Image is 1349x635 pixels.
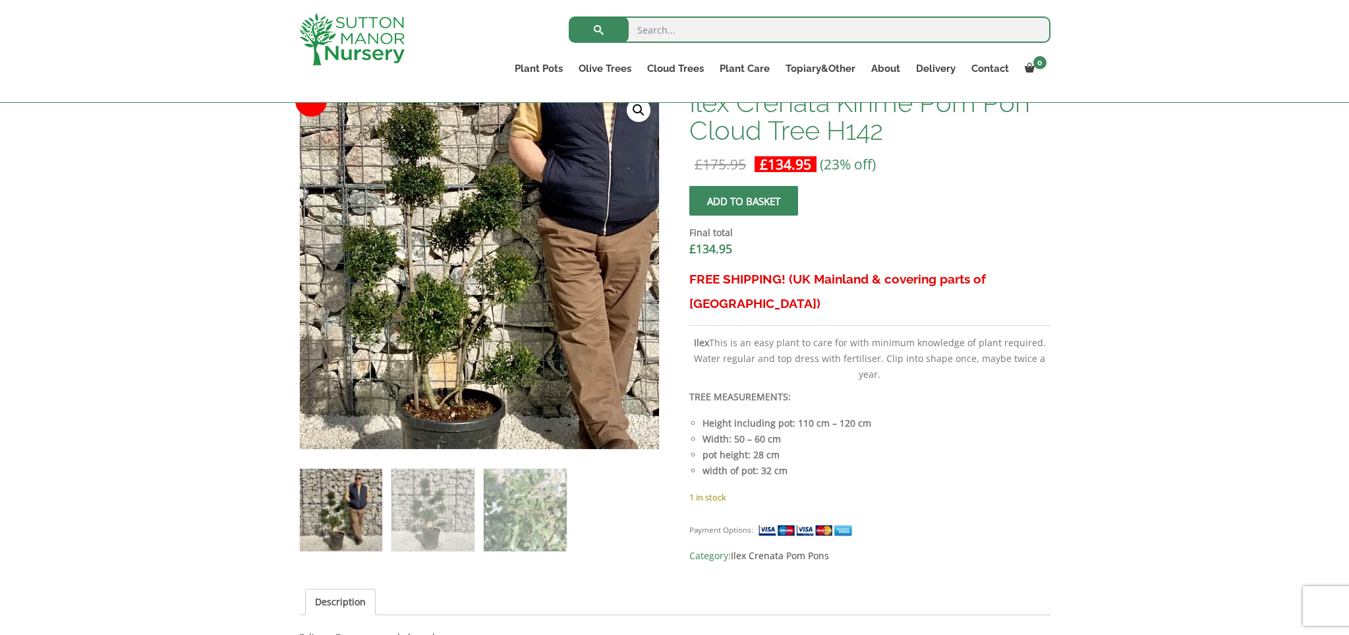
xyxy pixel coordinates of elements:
[484,469,566,551] img: Ilex Crenata Kinme Pom Pon Cloud Tree H142 - Image 3
[820,155,876,173] span: (23% off)
[703,464,788,477] strong: width of pot: 32 cm
[1033,56,1047,69] span: 0
[315,590,366,615] a: Description
[689,390,791,403] strong: TREE MEASUREMENTS:
[689,241,696,257] span: £
[703,417,871,429] strong: Height including pot: 110 cm – 120 cm
[689,186,798,216] button: Add to basket
[963,59,1017,78] a: Contact
[1017,59,1050,78] a: 0
[760,155,811,173] bdi: 134.95
[689,241,732,257] bdi: 134.95
[758,524,857,537] img: payment supported
[695,155,703,173] span: £
[760,155,768,173] span: £
[694,336,709,349] b: Ilex
[569,16,1050,43] input: Search...
[299,13,405,65] img: logo
[863,59,908,78] a: About
[703,448,780,461] strong: pot height: 28 cm
[689,548,1050,564] span: Category:
[908,59,963,78] a: Delivery
[391,469,474,551] img: Ilex Crenata Kinme Pom Pon Cloud Tree H142 - Image 2
[689,489,1050,505] p: 1 in stock
[689,89,1050,144] h1: Ilex Crenata Kinme Pom Pon Cloud Tree H142
[627,98,650,122] a: View full-screen image gallery
[689,267,1050,316] h3: FREE SHIPPING! (UK Mainland & covering parts of [GEOGRAPHIC_DATA])
[689,335,1050,382] p: This is an easy plant to care for with minimum knowledge of plant required. Water regular and top...
[300,469,382,551] img: Ilex Crenata Kinme Pom Pon Cloud Tree H142
[778,59,863,78] a: Topiary&Other
[695,155,746,173] bdi: 175.95
[689,525,753,535] small: Payment Options:
[507,59,571,78] a: Plant Pots
[659,90,1018,449] img: Ilex Crenata Kinme Pom Pon Cloud Tree H142 - E6BB5E84 6440 4CE3 B744 4F2FA0ADA6EB 1 105 c
[689,225,1050,241] dt: Final total
[731,549,829,562] a: Ilex Crenata Pom Pons
[703,433,781,445] strong: Width: 50 – 60 cm
[639,59,712,78] a: Cloud Trees
[712,59,778,78] a: Plant Care
[571,59,639,78] a: Olive Trees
